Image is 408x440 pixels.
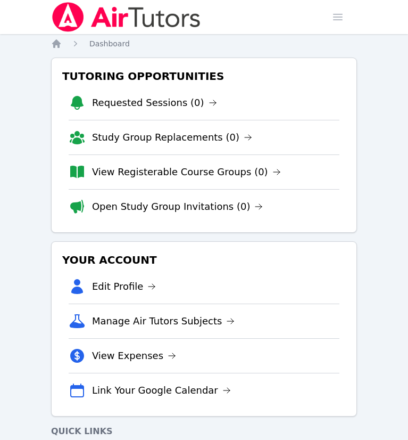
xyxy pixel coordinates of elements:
a: Study Group Replacements (0) [92,130,252,145]
nav: Breadcrumb [51,38,357,49]
h3: Tutoring Opportunities [60,67,348,86]
span: Dashboard [89,39,130,48]
a: View Registerable Course Groups (0) [92,165,281,180]
a: View Expenses [92,348,176,363]
a: Requested Sessions (0) [92,95,217,110]
a: Edit Profile [92,279,156,294]
a: Open Study Group Invitations (0) [92,199,263,214]
img: Air Tutors [51,2,202,32]
h3: Your Account [60,250,348,270]
a: Manage Air Tutors Subjects [92,314,235,329]
a: Link Your Google Calendar [92,383,231,398]
a: Dashboard [89,38,130,49]
h4: Quick Links [51,425,357,438]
